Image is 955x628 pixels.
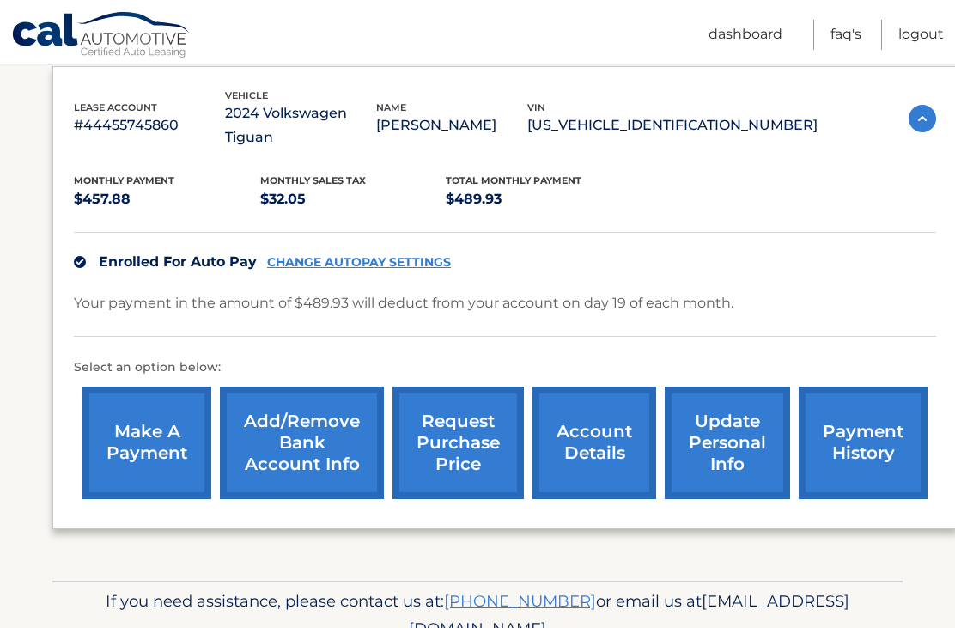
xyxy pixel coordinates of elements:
[376,113,527,137] p: [PERSON_NAME]
[74,101,157,113] span: lease account
[392,387,524,499] a: request purchase price
[99,253,257,270] span: Enrolled For Auto Pay
[446,187,632,211] p: $489.93
[376,101,406,113] span: name
[898,20,944,50] a: Logout
[446,174,581,186] span: Total Monthly Payment
[260,187,447,211] p: $32.05
[799,387,928,499] a: payment history
[909,105,936,132] img: accordion-active.svg
[74,113,225,137] p: #44455745860
[444,591,596,611] a: [PHONE_NUMBER]
[260,174,366,186] span: Monthly sales Tax
[11,11,192,61] a: Cal Automotive
[527,101,545,113] span: vin
[74,187,260,211] p: $457.88
[665,387,790,499] a: update personal info
[74,291,733,315] p: Your payment in the amount of $489.93 will deduct from your account on day 19 of each month.
[527,113,818,137] p: [US_VEHICLE_IDENTIFICATION_NUMBER]
[82,387,211,499] a: make a payment
[74,256,86,268] img: check.svg
[225,89,268,101] span: vehicle
[267,255,451,270] a: CHANGE AUTOPAY SETTINGS
[74,357,936,378] p: Select an option below:
[74,174,174,186] span: Monthly Payment
[532,387,656,499] a: account details
[830,20,861,50] a: FAQ's
[225,101,376,149] p: 2024 Volkswagen Tiguan
[220,387,384,499] a: Add/Remove bank account info
[709,20,782,50] a: Dashboard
